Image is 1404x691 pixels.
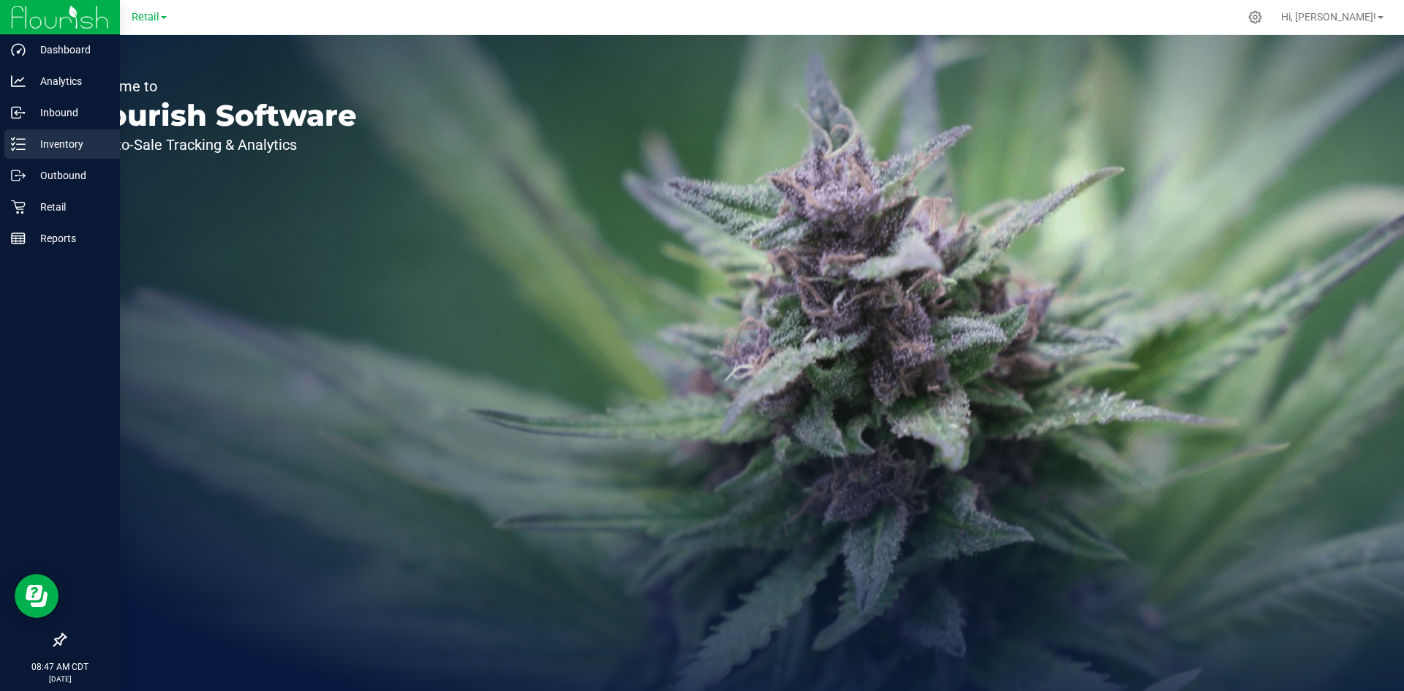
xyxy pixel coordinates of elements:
[26,104,113,121] p: Inbound
[11,74,26,88] inline-svg: Analytics
[11,231,26,246] inline-svg: Reports
[26,135,113,153] p: Inventory
[26,41,113,58] p: Dashboard
[11,137,26,151] inline-svg: Inventory
[11,42,26,57] inline-svg: Dashboard
[79,137,357,152] p: Seed-to-Sale Tracking & Analytics
[26,198,113,216] p: Retail
[26,230,113,247] p: Reports
[1246,10,1264,24] div: Manage settings
[7,660,113,673] p: 08:47 AM CDT
[11,168,26,183] inline-svg: Outbound
[26,72,113,90] p: Analytics
[1281,11,1376,23] span: Hi, [PERSON_NAME]!
[79,79,357,94] p: Welcome to
[79,101,357,130] p: Flourish Software
[7,673,113,684] p: [DATE]
[11,200,26,214] inline-svg: Retail
[11,105,26,120] inline-svg: Inbound
[26,167,113,184] p: Outbound
[132,11,159,23] span: Retail
[15,574,58,618] iframe: Resource center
